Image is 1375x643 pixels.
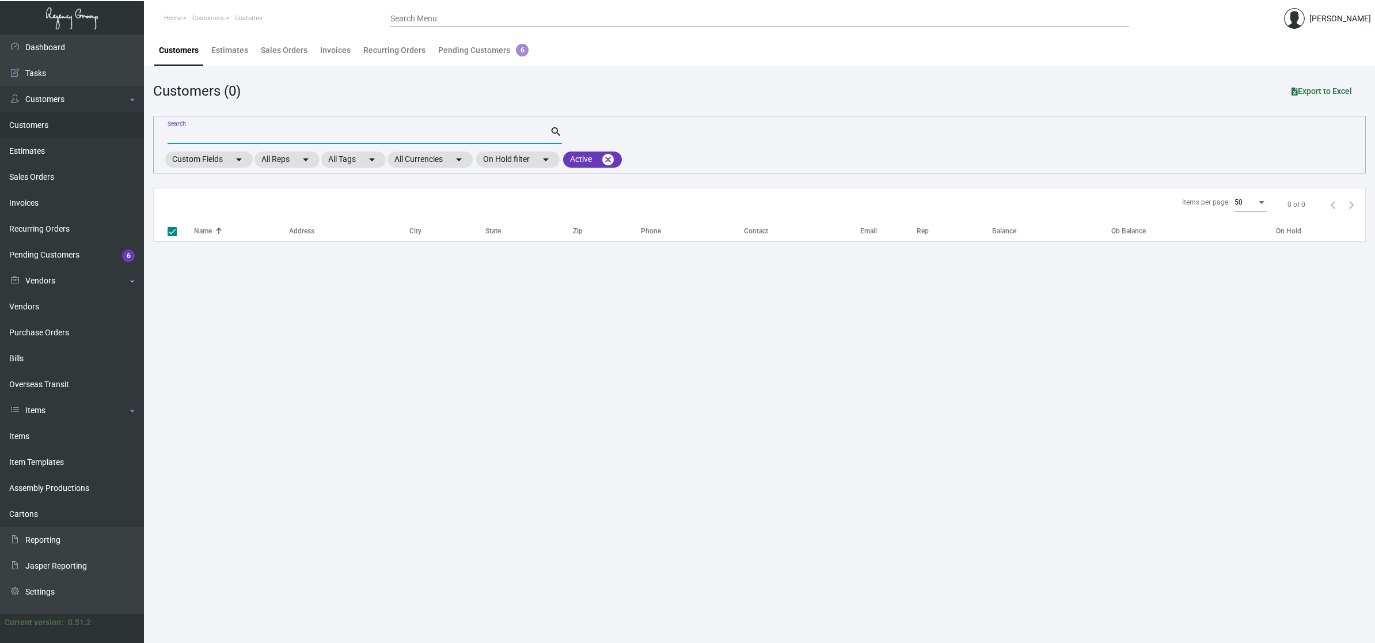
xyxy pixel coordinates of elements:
div: Contact [744,226,768,236]
div: Zip [573,226,583,236]
mat-chip: All Currencies [388,152,473,168]
div: Qb Balance [1111,226,1146,236]
mat-icon: arrow_drop_down [452,153,466,167]
div: Address [289,226,314,236]
mat-chip: All Tags [321,152,386,168]
div: Items per page: [1182,197,1230,207]
div: 0.51.2 [68,616,91,629]
mat-icon: arrow_drop_down [539,153,553,167]
div: Sales Orders [261,44,307,56]
mat-icon: search [550,125,562,139]
button: Export to Excel [1282,81,1361,101]
div: Estimates [211,44,248,56]
div: Rep [917,226,929,236]
div: Balance [992,226,1108,236]
div: State [485,226,501,236]
div: Current version: [5,616,63,629]
mat-icon: arrow_drop_down [232,153,246,167]
img: admin@bootstrapmaster.com [1284,8,1305,29]
mat-icon: arrow_drop_down [299,153,313,167]
mat-chip: Custom Fields [165,152,253,168]
div: Rep [917,226,993,236]
span: Customer [235,14,263,22]
span: 50 [1235,198,1243,206]
div: Balance [992,226,1016,236]
mat-icon: cancel [601,153,615,167]
div: Invoices [320,44,351,56]
div: Qb Balance [1111,226,1274,236]
mat-chip: All Reps [255,152,320,168]
th: Email [860,221,917,241]
div: Contact [744,226,860,236]
div: Phone [641,226,744,236]
mat-icon: arrow_drop_down [365,153,379,167]
div: Recurring Orders [363,44,426,56]
span: Export to Excel [1292,86,1352,96]
div: City [409,226,421,236]
div: Name [194,226,212,236]
div: 0 of 0 [1287,199,1305,210]
div: Address [289,226,409,236]
div: Pending Customers [438,44,529,56]
div: Customers (0) [153,81,241,101]
th: On Hold [1276,221,1361,241]
div: [PERSON_NAME] [1309,13,1371,25]
span: Home [164,14,181,22]
div: Phone [641,226,661,236]
span: Customers [192,14,224,22]
div: Zip [573,226,641,236]
button: Next page [1342,195,1361,214]
mat-chip: Active [563,152,622,168]
div: State [485,226,573,236]
div: Name [194,226,289,236]
mat-chip: On Hold filter [476,152,560,168]
div: Customers [159,44,199,56]
mat-select: Items per page: [1235,199,1267,207]
div: City [409,226,485,236]
button: Previous page [1324,195,1342,214]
